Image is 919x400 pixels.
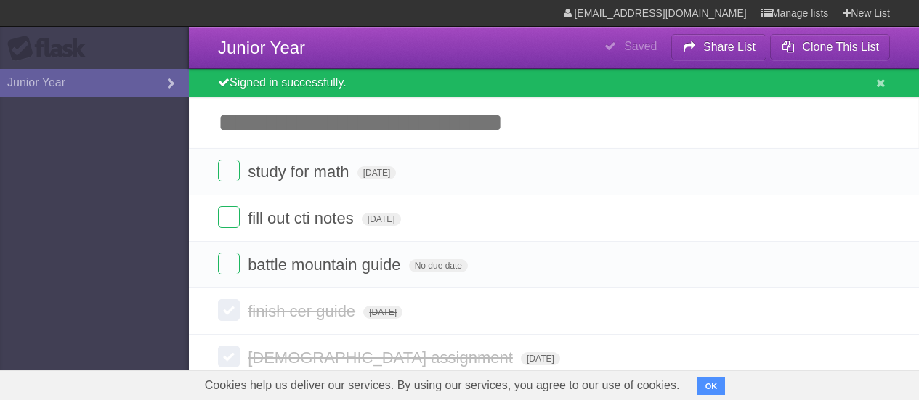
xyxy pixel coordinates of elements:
[218,206,240,228] label: Done
[703,41,756,53] b: Share List
[409,259,468,272] span: No due date
[363,306,402,319] span: [DATE]
[624,40,657,52] b: Saved
[248,163,352,181] span: study for math
[189,69,919,97] div: Signed in successfully.
[362,213,401,226] span: [DATE]
[218,38,305,57] span: Junior Year
[7,36,94,62] div: Flask
[218,299,240,321] label: Done
[248,302,359,320] span: finish cer guide
[770,34,890,60] button: Clone This List
[248,256,404,274] span: battle mountain guide
[190,371,695,400] span: Cookies help us deliver our services. By using our services, you agree to our use of cookies.
[248,348,517,367] span: [DEMOGRAPHIC_DATA] assignment
[357,166,397,179] span: [DATE]
[218,253,240,274] label: Done
[671,34,767,60] button: Share List
[248,209,357,227] span: fill out cti notes
[697,377,726,395] button: OK
[521,352,560,365] span: [DATE]
[218,346,240,367] label: Done
[218,160,240,181] label: Done
[802,41,879,53] b: Clone This List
